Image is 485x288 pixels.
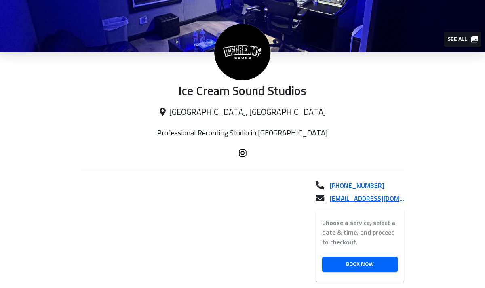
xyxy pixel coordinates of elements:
[447,34,477,44] span: See all
[444,32,481,47] button: See all
[323,181,404,191] a: [PHONE_NUMBER]
[322,257,398,272] a: Book Now
[322,218,398,247] label: Choose a service, select a date & time, and proceed to checkout.
[81,107,404,118] p: [GEOGRAPHIC_DATA], [GEOGRAPHIC_DATA]
[81,84,404,99] p: Ice Cream Sound Studios
[214,24,271,80] img: Ice Cream Sound Studios
[329,259,391,269] span: Book Now
[323,194,404,204] a: [EMAIL_ADDRESS][DOMAIN_NAME]
[135,129,350,138] p: Professional Recording Studio in [GEOGRAPHIC_DATA]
